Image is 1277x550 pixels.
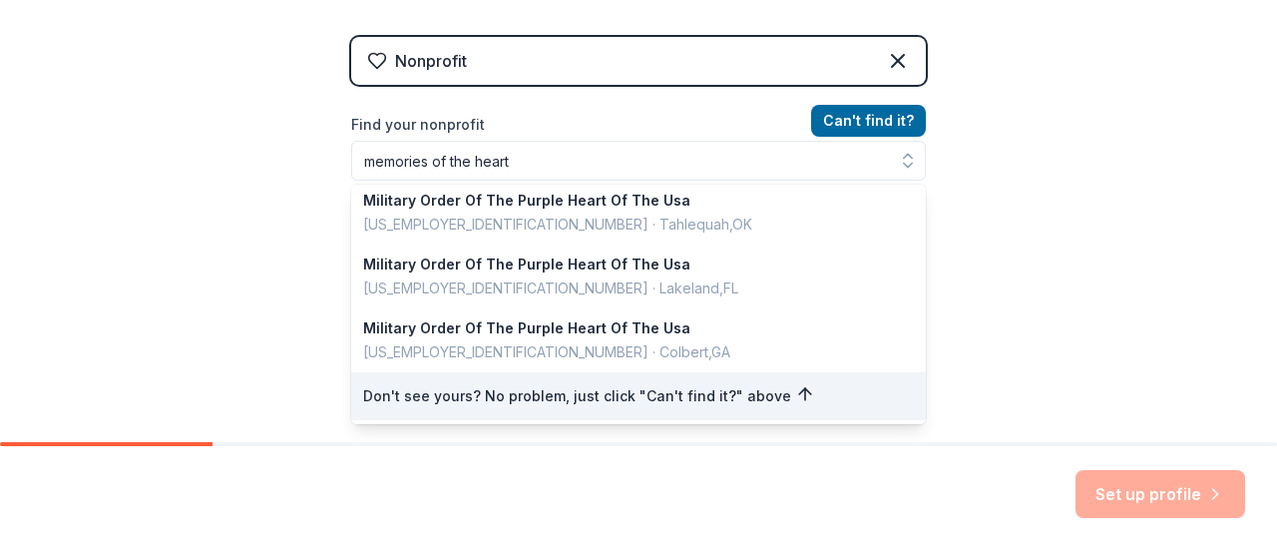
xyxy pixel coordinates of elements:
[351,141,926,181] input: Search by name, EIN, or city
[351,372,926,420] div: Don't see yours? No problem, just click "Can't find it?" above
[363,316,890,340] div: Military Order Of The Purple Heart Of The Usa
[363,253,890,276] div: Military Order Of The Purple Heart Of The Usa
[363,340,890,364] div: [US_EMPLOYER_IDENTIFICATION_NUMBER] · Colbert , GA
[363,276,890,300] div: [US_EMPLOYER_IDENTIFICATION_NUMBER] · Lakeland , FL
[363,189,890,213] div: Military Order Of The Purple Heart Of The Usa
[363,213,890,237] div: [US_EMPLOYER_IDENTIFICATION_NUMBER] · Tahlequah , OK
